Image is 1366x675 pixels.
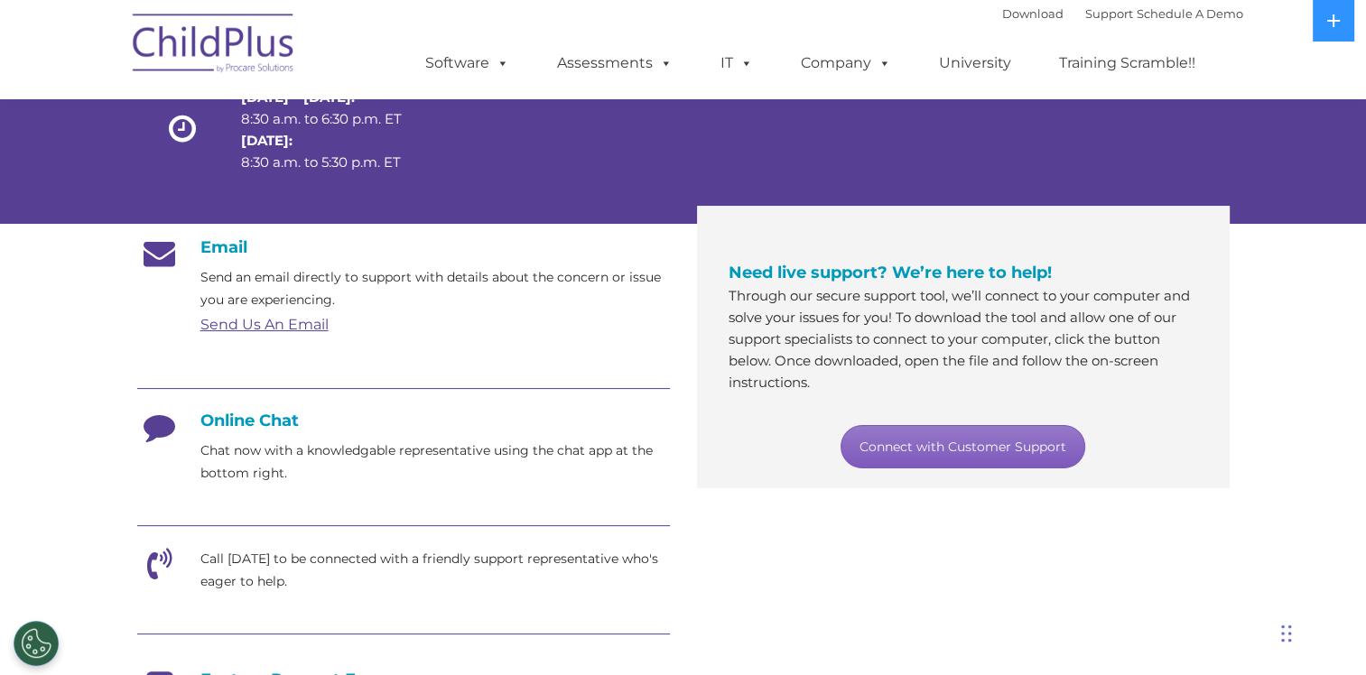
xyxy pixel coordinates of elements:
p: Chat now with a knowledgable representative using the chat app at the bottom right. [200,439,670,485]
button: Cookies Settings [14,621,59,666]
a: Support [1085,6,1133,21]
font: | [1002,6,1243,21]
a: IT [702,45,771,81]
a: Company [783,45,909,81]
p: 8:30 a.m. to 6:30 p.m. ET 8:30 a.m. to 5:30 p.m. ET [241,87,432,173]
strong: [DATE]: [241,132,293,149]
div: Drag [1281,606,1292,661]
h4: Online Chat [137,411,670,430]
a: Schedule A Demo [1137,6,1243,21]
a: Download [1002,6,1064,21]
a: Training Scramble!! [1041,45,1213,81]
a: University [921,45,1029,81]
img: ChildPlus by Procare Solutions [124,1,304,91]
span: Need live support? We’re here to help! [729,263,1052,282]
a: Send Us An Email [200,316,329,333]
p: Send an email directly to support with details about the concern or issue you are experiencing. [200,266,670,311]
a: Connect with Customer Support [841,425,1085,468]
iframe: Chat Widget [1072,480,1366,675]
p: Through our secure support tool, we’ll connect to your computer and solve your issues for you! To... [729,285,1198,393]
p: Call [DATE] to be connected with a friendly support representative who's eager to help. [200,548,670,593]
h4: Email [137,237,670,257]
a: Assessments [539,45,691,81]
a: Software [407,45,527,81]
